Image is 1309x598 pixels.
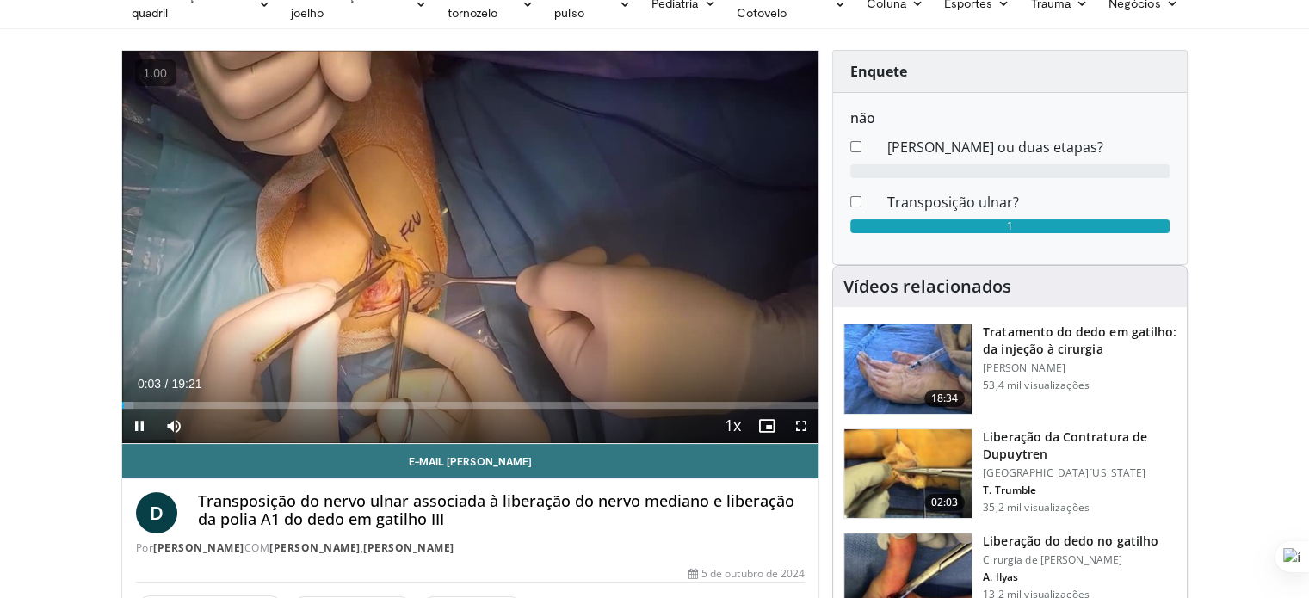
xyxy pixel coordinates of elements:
[122,51,819,444] video-js: Video Player
[983,483,1036,497] font: T. Trumble
[844,429,972,519] img: 38790_0000_3.png.150x105_q85_crop-smart_upscale.jpg
[983,324,1176,357] font: Tratamento do dedo em gatilho: da injeção à cirurgia
[850,62,907,81] font: Enquete
[850,108,875,127] font: não
[150,500,164,525] font: D
[171,377,201,391] span: 19:21
[136,540,154,555] font: Por
[983,378,1090,392] font: 53,4 mil visualizações
[983,465,1145,480] font: [GEOGRAPHIC_DATA][US_STATE]
[363,540,454,555] a: [PERSON_NAME]
[157,409,191,443] button: Mute
[409,455,532,467] font: E-mail [PERSON_NAME]
[844,324,972,414] img: 110489_0000_2.png.150x105_q85_crop-smart_upscale.jpg
[153,540,244,555] a: [PERSON_NAME]
[269,540,361,555] a: [PERSON_NAME]
[983,361,1065,375] font: [PERSON_NAME]
[931,495,959,509] font: 02:03
[983,533,1158,549] font: Liberação do dedo no gatilho
[122,444,819,478] a: E-mail [PERSON_NAME]
[122,409,157,443] button: Pause
[136,492,177,533] a: D
[843,324,1176,415] a: 18:34 Tratamento do dedo em gatilho: da injeção à cirurgia [PERSON_NAME] 53,4 mil visualizações
[931,391,959,405] font: 18:34
[701,566,805,581] font: 5 de outubro de 2024
[983,428,1147,462] font: Liberação da Contratura de Dupuytren
[1007,219,1013,233] font: 1
[750,409,784,443] button: Enable picture-in-picture mode
[138,377,161,391] span: 0:03
[983,552,1122,567] font: Cirurgia de [PERSON_NAME]
[983,500,1090,515] font: 35,2 mil visualizações
[715,409,750,443] button: Playback Rate
[122,402,819,409] div: Progress Bar
[843,274,1011,298] font: Vídeos relacionados
[198,490,794,530] font: Transposição do nervo ulnar associada à liberação do nervo mediano e liberação da polia A1 do ded...
[983,570,1018,584] font: A. Ilyas
[361,540,364,555] font: ,
[784,409,818,443] button: Fullscreen
[843,428,1176,520] a: 02:03 Liberação da Contratura de Dupuytren [GEOGRAPHIC_DATA][US_STATE] T. Trumble 35,2 mil visual...
[887,193,1019,212] font: Transposição ulnar?
[244,540,270,555] font: COM
[165,377,169,391] span: /
[887,138,1103,157] font: [PERSON_NAME] ou duas etapas?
